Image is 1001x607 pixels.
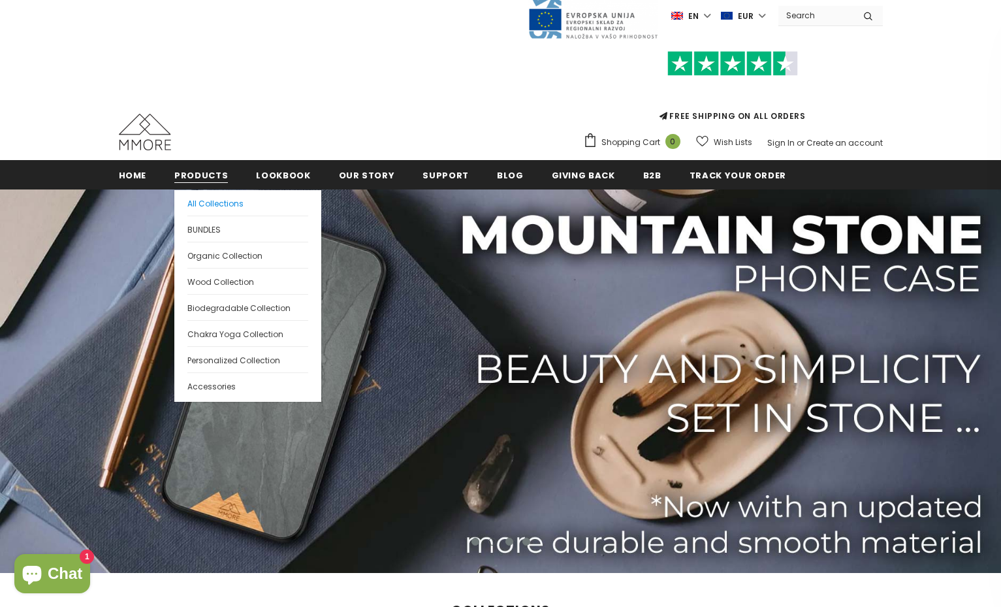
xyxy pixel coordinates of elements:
[505,538,513,546] button: 3
[187,190,308,216] a: All Collections
[119,160,147,189] a: Home
[797,137,804,148] span: or
[187,250,262,261] span: Organic Collection
[497,160,524,189] a: Blog
[767,137,795,148] a: Sign In
[187,224,221,235] span: BUNDLES
[119,169,147,182] span: Home
[174,160,228,189] a: Products
[665,134,680,149] span: 0
[187,242,308,268] a: Organic Collection
[187,294,308,320] a: Biodegradable Collection
[187,329,283,340] span: Chakra Yoga Collection
[339,169,395,182] span: Our Story
[690,160,786,189] a: Track your order
[187,268,308,294] a: Wood Collection
[187,198,244,209] span: All Collections
[806,137,883,148] a: Create an account
[667,51,798,76] img: Trust Pilot Stars
[671,10,683,22] img: i-lang-1.png
[601,136,660,149] span: Shopping Cart
[119,114,171,150] img: MMORE Cases
[187,355,280,366] span: Personalized Collection
[187,216,308,242] a: BUNDLES
[690,169,786,182] span: Track your order
[583,76,883,110] iframe: Customer reviews powered by Trustpilot
[552,169,615,182] span: Giving back
[187,346,308,372] a: Personalized Collection
[187,381,236,392] span: Accessories
[422,160,469,189] a: support
[10,554,94,597] inbox-online-store-chat: Shopify online store chat
[522,538,530,546] button: 4
[187,372,308,399] a: Accessories
[187,303,291,314] span: Biodegradable Collection
[174,169,228,182] span: Products
[256,160,310,189] a: Lookbook
[488,538,496,546] button: 2
[643,169,661,182] span: B2B
[256,169,310,182] span: Lookbook
[339,160,395,189] a: Our Story
[422,169,469,182] span: support
[187,276,254,287] span: Wood Collection
[583,57,883,122] span: FREE SHIPPING ON ALL ORDERS
[643,160,661,189] a: B2B
[552,160,615,189] a: Giving back
[688,10,699,23] span: en
[471,538,479,546] button: 1
[696,131,752,154] a: Wish Lists
[714,136,752,149] span: Wish Lists
[778,6,853,25] input: Search Site
[528,10,658,21] a: Javni Razpis
[738,10,754,23] span: EUR
[187,320,308,346] a: Chakra Yoga Collection
[497,169,524,182] span: Blog
[583,133,687,152] a: Shopping Cart 0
